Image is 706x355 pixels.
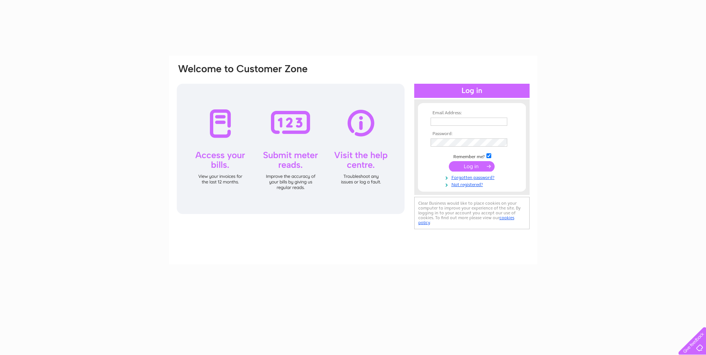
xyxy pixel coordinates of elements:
[449,161,495,172] input: Submit
[429,111,515,116] th: Email Address:
[429,131,515,137] th: Password:
[431,173,515,180] a: Forgotten password?
[431,180,515,188] a: Not registered?
[414,197,530,229] div: Clear Business would like to place cookies on your computer to improve your experience of the sit...
[418,215,514,225] a: cookies policy
[429,152,515,160] td: Remember me?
